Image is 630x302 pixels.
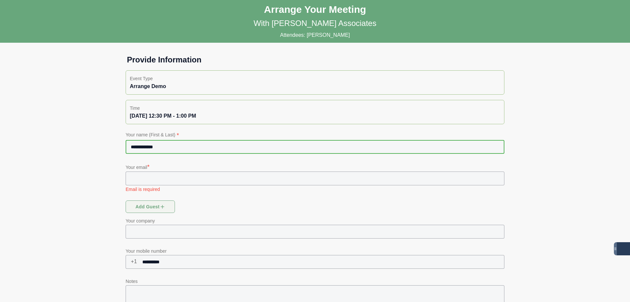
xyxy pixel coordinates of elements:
[126,277,504,285] p: Notes
[126,186,504,193] p: Email is required
[280,31,350,39] p: Attendees: [PERSON_NAME]
[126,247,504,255] p: Your mobile number
[126,131,504,140] p: Your name (First & Last)
[126,200,175,213] button: Add guest
[130,75,500,82] p: Event Type
[135,200,166,213] span: Add guest
[130,112,500,120] div: [DATE] 12:30 PM - 1:00 PM
[254,18,376,29] p: With [PERSON_NAME] Associates
[264,4,366,15] h1: Arrange Your Meeting
[126,255,137,268] span: +1
[126,217,504,225] p: Your company
[130,82,500,90] div: Arrange Demo
[122,55,508,65] h1: Provide Information
[126,162,504,172] p: Your email
[130,104,500,112] p: Time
